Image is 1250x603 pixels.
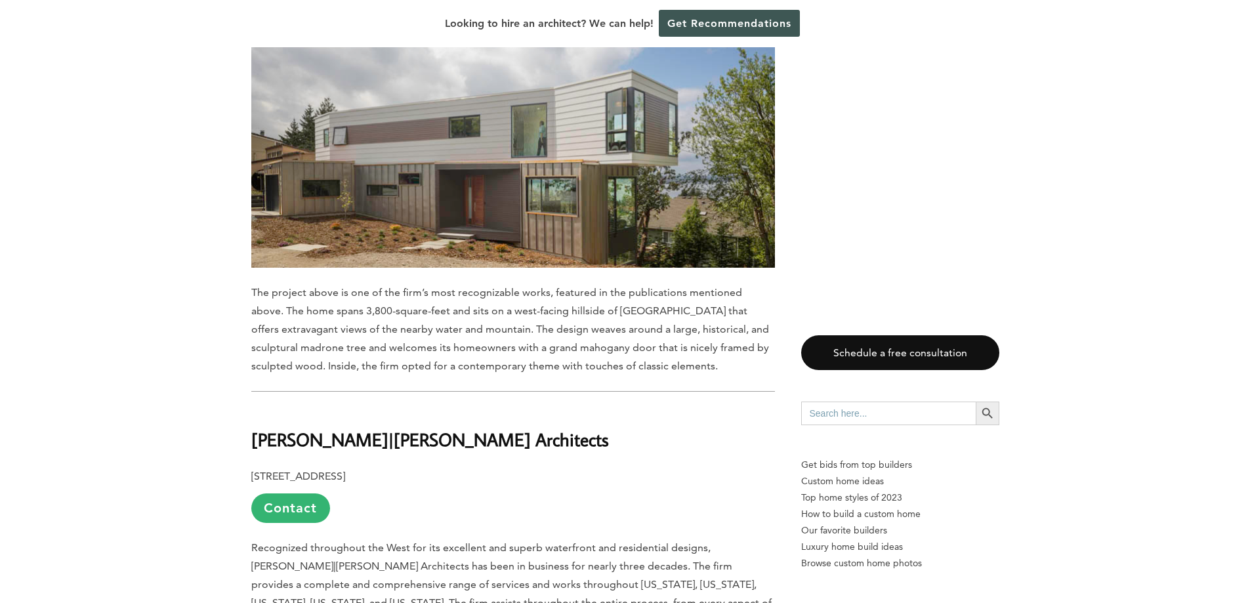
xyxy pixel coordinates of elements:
a: Contact [251,493,330,523]
a: Top home styles of 2023 [801,489,999,506]
a: Browse custom home photos [801,555,999,572]
a: Get Recommendations [659,10,800,37]
iframe: Drift Widget Chat Controller [1184,537,1234,587]
b: [STREET_ADDRESS] [251,470,345,482]
a: Schedule a free consultation [801,335,999,370]
span: The project above is one of the firm’s most recognizable works, featured in the publications ment... [251,286,769,372]
b: [PERSON_NAME]|[PERSON_NAME] Architects [251,428,609,451]
a: How to build a custom home [801,506,999,522]
a: Custom home ideas [801,473,999,489]
svg: Search [980,406,995,421]
p: Get bids from top builders [801,457,999,473]
a: Luxury home build ideas [801,539,999,555]
a: Our favorite builders [801,522,999,539]
input: Search here... [801,402,976,425]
